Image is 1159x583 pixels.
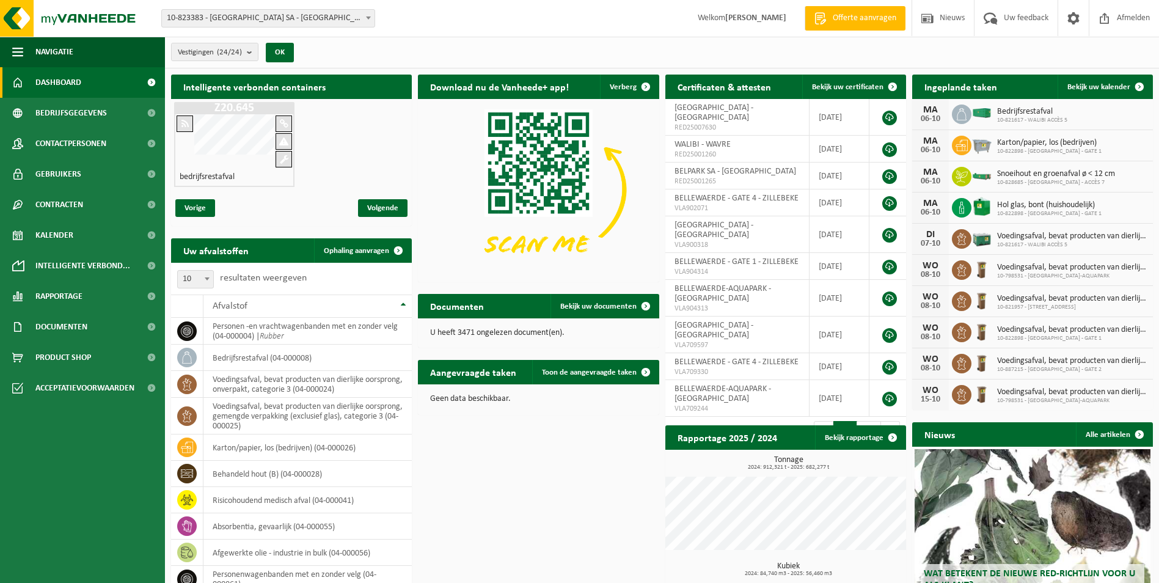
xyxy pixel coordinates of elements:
[430,329,646,337] p: U heeft 3471 ongelezen document(en).
[997,263,1147,273] span: Voedingsafval, bevat producten van dierlijke oorsprong, onverpakt, categorie 3
[675,304,800,313] span: VLA904313
[171,75,412,98] h2: Intelligente verbonden containers
[35,220,73,251] span: Kalender
[675,404,800,414] span: VLA709244
[35,281,82,312] span: Rapportage
[324,247,389,255] span: Ophaling aanvragen
[171,43,258,61] button: Vestigingen(24/24)
[610,83,637,91] span: Verberg
[918,167,943,177] div: MA
[675,140,731,149] span: WALIBI - WAVRE
[171,238,261,262] h2: Uw afvalstoffen
[675,123,800,133] span: RED25007630
[971,227,992,248] img: PB-LB-0680-HPE-GN-01
[675,103,753,122] span: [GEOGRAPHIC_DATA] - [GEOGRAPHIC_DATA]
[35,98,107,128] span: Bedrijfsgegevens
[997,325,1147,335] span: Voedingsafval, bevat producten van dierlijke oorsprong, onverpakt, categorie 3
[177,102,291,114] h1: Z20.645
[675,257,799,266] span: BELLEWAERDE - GATE 1 - ZILLEBEKE
[175,199,215,217] span: Vorige
[675,194,799,203] span: BELLEWAERDE - GATE 4 - ZILLEBEKE
[671,562,906,577] h3: Kubiek
[918,115,943,123] div: 06-10
[418,360,528,384] h2: Aangevraagde taken
[997,107,1067,117] span: Bedrijfsrestafval
[220,273,307,283] label: resultaten weergeven
[971,383,992,404] img: WB-0140-HPE-BN-01
[918,333,943,342] div: 08-10
[997,148,1102,155] span: 10-822898 - [GEOGRAPHIC_DATA] - GATE 1
[918,230,943,240] div: DI
[810,189,869,216] td: [DATE]
[997,366,1147,373] span: 10-887215 - [GEOGRAPHIC_DATA] - GATE 2
[665,425,789,449] h2: Rapportage 2025 / 2024
[203,345,412,371] td: bedrijfsrestafval (04-000008)
[971,352,992,373] img: WB-0140-HPE-BN-01
[971,258,992,279] img: WB-0140-HPE-BN-01
[550,294,658,318] a: Bekijk uw documenten
[918,146,943,155] div: 06-10
[810,99,869,136] td: [DATE]
[918,354,943,364] div: WO
[997,200,1102,210] span: Hol glas, bont (huishoudelijk)
[805,6,905,31] a: Offerte aanvragen
[675,177,800,186] span: RED25001265
[203,398,412,435] td: voedingsafval, bevat producten van dierlijke oorsprong, gemengde verpakking (exclusief glas), cat...
[532,360,658,384] a: Toon de aangevraagde taken
[675,384,771,403] span: BELLEWAERDE-AQUAPARK - [GEOGRAPHIC_DATA]
[815,425,905,450] a: Bekijk rapportage
[918,177,943,186] div: 06-10
[810,317,869,353] td: [DATE]
[997,397,1147,405] span: 10-798531 - [GEOGRAPHIC_DATA]-AQUAPARK
[997,169,1115,179] span: Snoeihout en groenafval ø < 12 cm
[675,221,753,240] span: [GEOGRAPHIC_DATA] - [GEOGRAPHIC_DATA]
[997,356,1147,366] span: Voedingsafval, bevat producten van dierlijke oorsprong, onverpakt, categorie 3
[810,353,869,380] td: [DATE]
[810,280,869,317] td: [DATE]
[997,335,1147,342] span: 10-822898 - [GEOGRAPHIC_DATA] - GATE 1
[178,271,213,288] span: 10
[35,251,130,281] span: Intelligente verbond...
[542,369,637,376] span: Toon de aangevraagde taken
[35,312,87,342] span: Documenten
[358,199,408,217] span: Volgende
[35,342,91,373] span: Product Shop
[997,241,1147,249] span: 10-821617 - WALIBI ACCÈS 5
[997,294,1147,304] span: Voedingsafval, bevat producten van dierlijke oorsprong, onverpakt, categorie 3
[918,271,943,279] div: 08-10
[997,273,1147,280] span: 10-798531 - [GEOGRAPHIC_DATA]-AQUAPARK
[671,456,906,471] h3: Tonnage
[997,117,1067,124] span: 10-821617 - WALIBI ACCÈS 5
[912,422,967,446] h2: Nieuws
[35,128,106,159] span: Contactpersonen
[35,373,134,403] span: Acceptatievoorwaarden
[802,75,905,99] a: Bekijk uw certificaten
[665,75,783,98] h2: Certificaten & attesten
[997,138,1102,148] span: Karton/papier, los (bedrijven)
[918,364,943,373] div: 08-10
[971,108,992,119] img: HK-XC-40-GN-00
[675,284,771,303] span: BELLEWAERDE-AQUAPARK - [GEOGRAPHIC_DATA]
[725,13,786,23] strong: [PERSON_NAME]
[675,367,800,377] span: VLA709330
[997,232,1147,241] span: Voedingsafval, bevat producten van dierlijke oorsprong, onverpakt, categorie 3
[675,204,800,213] span: VLA902071
[810,163,869,189] td: [DATE]
[675,150,800,159] span: RED25001260
[35,159,81,189] span: Gebruikers
[203,487,412,513] td: risicohoudend medisch afval (04-000041)
[600,75,658,99] button: Verberg
[918,136,943,146] div: MA
[912,75,1009,98] h2: Ingeplande taken
[675,240,800,250] span: VLA900318
[1058,75,1152,99] a: Bekijk uw kalender
[162,10,375,27] span: 10-823383 - BELPARK SA - WAVRE
[203,540,412,566] td: afgewerkte olie - industrie in bulk (04-000056)
[918,208,943,217] div: 06-10
[418,99,659,280] img: Download de VHEPlus App
[810,380,869,417] td: [DATE]
[161,9,375,28] span: 10-823383 - BELPARK SA - WAVRE
[418,75,581,98] h2: Download nu de Vanheede+ app!
[971,170,992,181] img: HK-XC-10-GN-00
[418,294,496,318] h2: Documenten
